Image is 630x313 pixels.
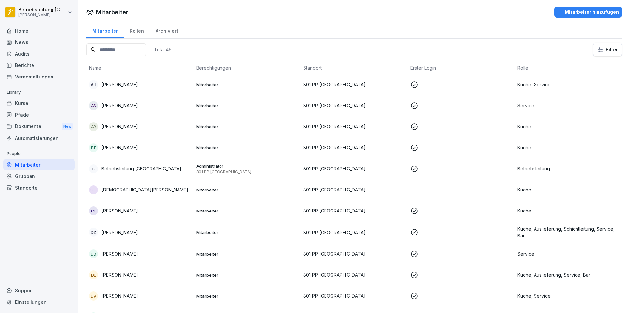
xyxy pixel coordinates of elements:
div: Mitarbeiter hinzufügen [557,9,619,16]
div: DV [89,291,98,301]
p: Service [517,102,619,109]
div: AR [89,122,98,131]
a: Standorte [3,182,75,193]
div: News [3,36,75,48]
p: 801 PP [GEOGRAPHIC_DATA] [303,165,405,172]
div: DD [89,249,98,258]
p: [PERSON_NAME] [101,250,138,257]
p: 801 PP [GEOGRAPHIC_DATA] [303,144,405,151]
div: DL [89,270,98,279]
div: Support [3,285,75,296]
div: BT [89,143,98,152]
button: Mitarbeiter hinzufügen [554,7,622,18]
div: DZ [89,228,98,237]
p: Mitarbeiter [196,145,298,151]
p: Mitarbeiter [196,82,298,88]
p: [PERSON_NAME] [101,207,138,214]
p: 801 PP [GEOGRAPHIC_DATA] [303,271,405,278]
p: [PERSON_NAME] [101,271,138,278]
p: Küche, Service [517,81,619,88]
a: Rollen [124,22,150,38]
p: [PERSON_NAME] [101,102,138,109]
th: Berechtigungen [194,62,301,74]
p: Küche, Service [517,292,619,299]
a: Mitarbeiter [3,159,75,170]
p: Mitarbeiter [196,124,298,130]
a: Automatisierungen [3,132,75,144]
p: Betriebsleitung [517,165,619,172]
p: 801 PP [GEOGRAPHIC_DATA] [303,207,405,214]
p: [PERSON_NAME] [18,13,66,17]
p: 801 PP [GEOGRAPHIC_DATA] [303,292,405,299]
div: CG [89,185,98,194]
p: Mitarbeiter [196,103,298,109]
p: Mitarbeiter [196,208,298,214]
a: Berichte [3,59,75,71]
p: Mitarbeiter [196,293,298,299]
p: [PERSON_NAME] [101,123,138,130]
p: [PERSON_NAME] [101,292,138,299]
p: Mitarbeiter [196,229,298,235]
p: [PERSON_NAME] [101,229,138,236]
p: [PERSON_NAME] [101,144,138,151]
div: AH [89,80,98,89]
a: Veranstaltungen [3,71,75,82]
a: Gruppen [3,170,75,182]
p: Total: 46 [154,46,172,53]
p: [PERSON_NAME] [101,81,138,88]
a: Home [3,25,75,36]
p: Service [517,250,619,257]
th: Name [86,62,194,74]
p: Mitarbeiter [196,251,298,257]
p: Küche [517,144,619,151]
div: Dokumente [3,121,75,133]
p: 801 PP [GEOGRAPHIC_DATA] [196,169,298,175]
p: 801 PP [GEOGRAPHIC_DATA] [303,102,405,109]
p: Administrator [196,163,298,169]
div: CL [89,206,98,215]
p: 801 PP [GEOGRAPHIC_DATA] [303,123,405,130]
p: Betriebsleitung [GEOGRAPHIC_DATA] [101,165,181,172]
p: Mitarbeiter [196,187,298,193]
p: Küche [517,186,619,193]
div: New [62,123,73,130]
p: Mitarbeiter [196,272,298,278]
th: Erster Login [408,62,515,74]
th: Rolle [515,62,622,74]
th: Standort [301,62,408,74]
a: Kurse [3,98,75,109]
p: 801 PP [GEOGRAPHIC_DATA] [303,186,405,193]
p: [DEMOGRAPHIC_DATA][PERSON_NAME] [101,186,188,193]
p: People [3,148,75,159]
a: Einstellungen [3,296,75,308]
a: Mitarbeiter [86,22,124,38]
p: 801 PP [GEOGRAPHIC_DATA] [303,250,405,257]
div: AS [89,101,98,110]
p: Library [3,87,75,98]
p: Küche [517,207,619,214]
a: DokumenteNew [3,121,75,133]
div: B [89,164,98,173]
p: Küche [517,123,619,130]
a: Audits [3,48,75,59]
h1: Mitarbeiter [96,8,128,17]
p: 801 PP [GEOGRAPHIC_DATA] [303,229,405,236]
p: Küche, Auslieferung, Schichtleitung, Service, Bar [517,225,619,239]
a: Archiviert [150,22,184,38]
a: Pfade [3,109,75,121]
p: 801 PP [GEOGRAPHIC_DATA] [303,81,405,88]
p: Betriebsleitung [GEOGRAPHIC_DATA] [18,7,66,12]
